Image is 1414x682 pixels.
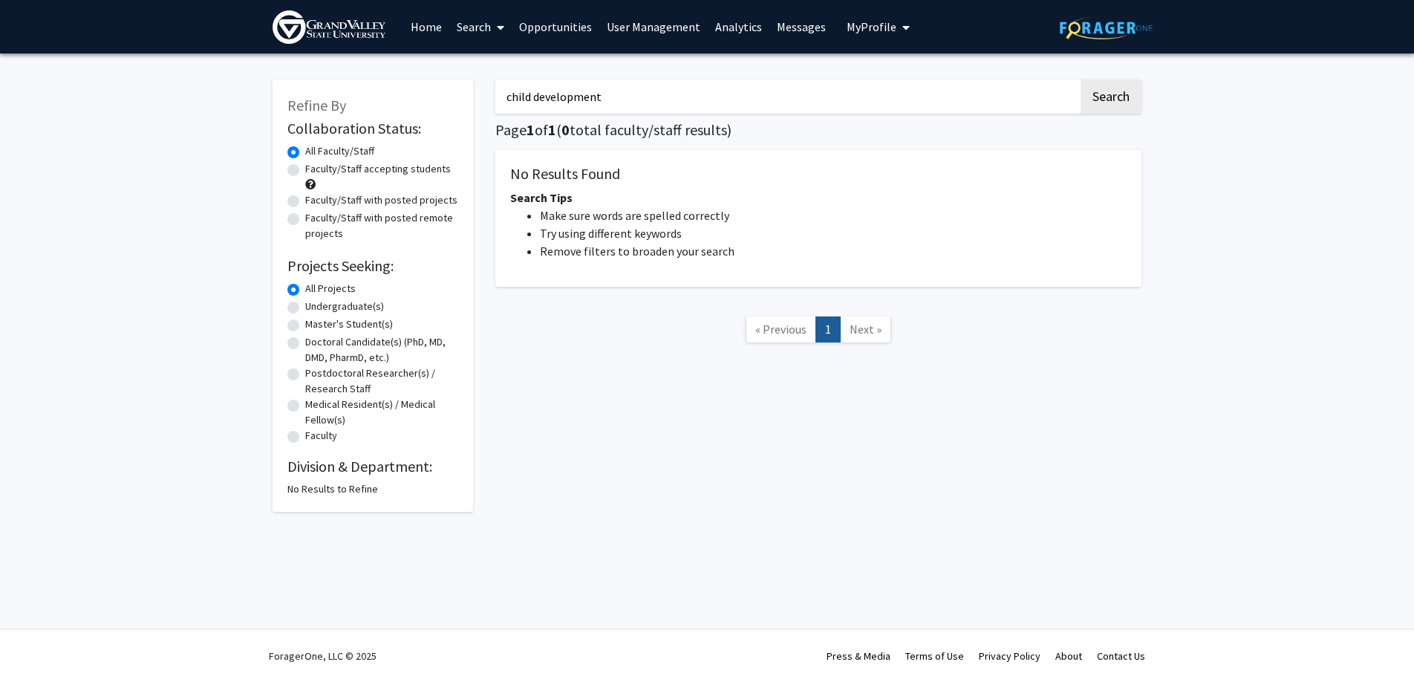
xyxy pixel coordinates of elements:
[979,649,1040,663] a: Privacy Policy
[305,281,356,296] label: All Projects
[746,316,816,342] a: Previous Page
[1055,649,1082,663] a: About
[495,79,1078,114] input: Search Keywords
[510,190,573,205] span: Search Tips
[1060,16,1153,39] img: ForagerOne Logo
[527,120,535,139] span: 1
[540,224,1127,242] li: Try using different keywords
[287,257,458,275] h2: Projects Seeking:
[287,458,458,475] h2: Division & Department:
[287,96,346,114] span: Refine By
[305,210,458,241] label: Faculty/Staff with posted remote projects
[815,316,841,342] a: 1
[847,19,896,34] span: My Profile
[273,10,385,44] img: Grand Valley State University Logo
[305,316,393,332] label: Master's Student(s)
[305,192,457,208] label: Faculty/Staff with posted projects
[599,1,708,53] a: User Management
[305,143,374,159] label: All Faculty/Staff
[708,1,769,53] a: Analytics
[840,316,891,342] a: Next Page
[850,322,882,337] span: Next »
[905,649,964,663] a: Terms of Use
[305,161,451,177] label: Faculty/Staff accepting students
[1097,649,1145,663] a: Contact Us
[449,1,512,53] a: Search
[827,649,890,663] a: Press & Media
[403,1,449,53] a: Home
[305,334,458,366] label: Doctoral Candidate(s) (PhD, MD, DMD, PharmD, etc.)
[287,481,458,497] div: No Results to Refine
[305,428,337,444] label: Faculty
[305,299,384,314] label: Undergraduate(s)
[540,207,1127,224] li: Make sure words are spelled correctly
[11,615,63,671] iframe: Chat
[755,322,807,337] span: « Previous
[769,1,833,53] a: Messages
[1081,79,1141,114] button: Search
[561,120,570,139] span: 0
[548,120,556,139] span: 1
[305,366,458,397] label: Postdoctoral Researcher(s) / Research Staff
[287,120,458,137] h2: Collaboration Status:
[510,165,1127,183] h5: No Results Found
[512,1,599,53] a: Opportunities
[540,242,1127,260] li: Remove filters to broaden your search
[305,397,458,428] label: Medical Resident(s) / Medical Fellow(s)
[269,630,377,682] div: ForagerOne, LLC © 2025
[495,121,1141,139] h1: Page of ( total faculty/staff results)
[495,302,1141,362] nav: Page navigation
